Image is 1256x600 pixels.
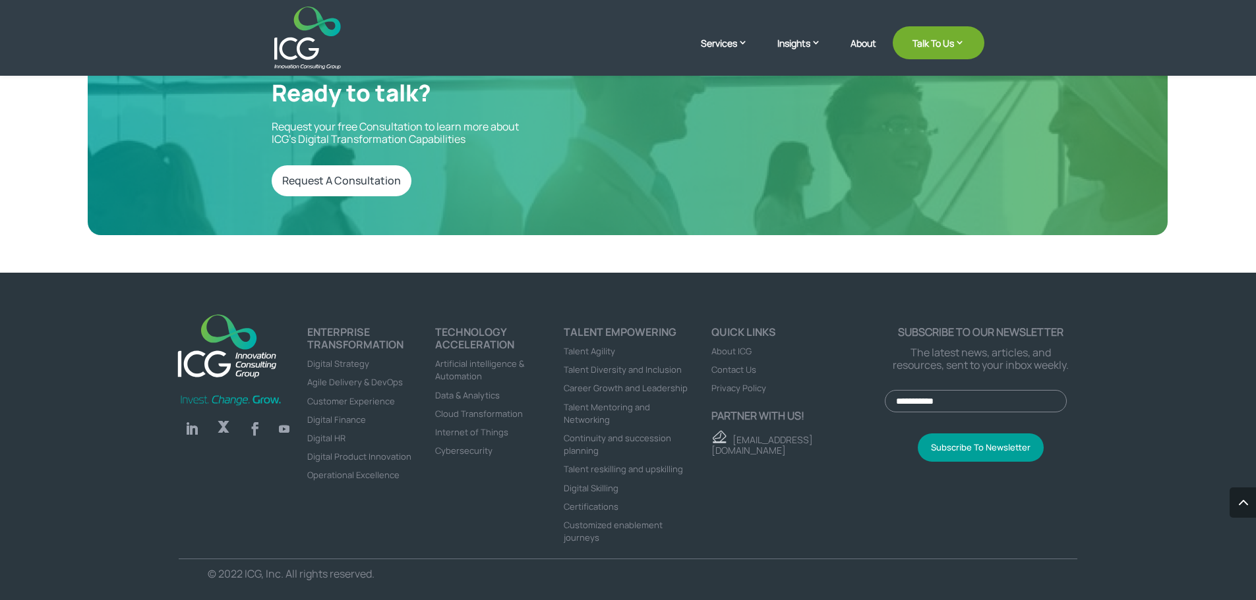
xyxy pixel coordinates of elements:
[931,441,1031,453] span: Subscribe To Newsletter
[435,408,523,420] a: Cloud Transformation
[711,430,727,443] img: email - ICG
[564,501,618,512] a: Certifications
[307,376,403,388] a: Agile Delivery & DevOps
[435,445,493,456] a: Cybersecurity
[307,358,369,369] a: Digital Strategy
[961,70,1256,600] div: أداة الدردشة
[711,364,756,375] a: Contact Us
[307,469,400,481] a: Operational Excellence
[208,568,605,580] p: © 2022 ICG, Inc. All rights reserved.
[711,326,885,344] h4: Quick links
[711,382,766,394] a: Privacy Policy
[435,426,508,438] a: Internet of Things
[242,416,268,442] a: Follow on Facebook
[564,364,682,375] a: Talent Diversity and Inclusion
[274,418,295,439] a: Follow on Youtube
[777,36,834,69] a: Insights
[435,389,500,401] a: Data & Analytics
[210,416,237,442] a: Follow on X
[701,36,761,69] a: Services
[564,401,650,425] a: Talent Mentoring and Networking
[961,70,1256,600] iframe: To enrich screen reader interactions, please activate Accessibility in Grammarly extension settings
[435,326,564,357] h4: TECHNOLOGY ACCELERATION
[307,395,395,407] a: Customer Experience
[918,433,1044,461] button: Subscribe To Newsletter
[170,307,284,384] img: ICG-new logo (1)
[885,346,1077,371] p: The latest news, articles, and resources, sent to your inbox weekly.
[307,326,436,357] h4: ENTERPRISE TRANSFORMATION
[307,414,366,425] a: Digital Finance
[307,432,345,444] a: Digital HR
[274,7,341,69] img: ICG
[711,433,813,457] a: [EMAIL_ADDRESS][DOMAIN_NAME]
[711,410,885,422] p: Partner with us!
[564,326,692,344] h4: Talent Empowering
[179,394,283,406] img: Invest-Change-Grow-Green
[307,450,411,462] a: Digital Product Innovation
[711,345,752,357] a: About ICG
[564,432,671,456] a: Continuity and succession planning
[885,326,1077,339] p: Subscribe to our newsletter
[564,345,615,357] a: Talent Agility
[564,482,618,494] a: Digital Skilling
[272,121,608,146] p: Request your free Consultation to learn more about ICG’s Digital Transformation Capabilities
[564,382,688,394] a: Career Growth and Leadership
[179,416,205,442] a: Follow on LinkedIn
[170,307,284,387] a: logo_footer
[893,26,984,59] a: Talk To Us
[564,463,683,475] a: Talent reskilling and upskilling
[272,79,608,113] h2: Ready to talk?
[272,165,411,196] a: Request A Consultation
[435,358,524,382] a: Artificial intelligence & Automation
[564,519,663,543] a: Customized enablement journeys
[851,38,876,69] a: About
